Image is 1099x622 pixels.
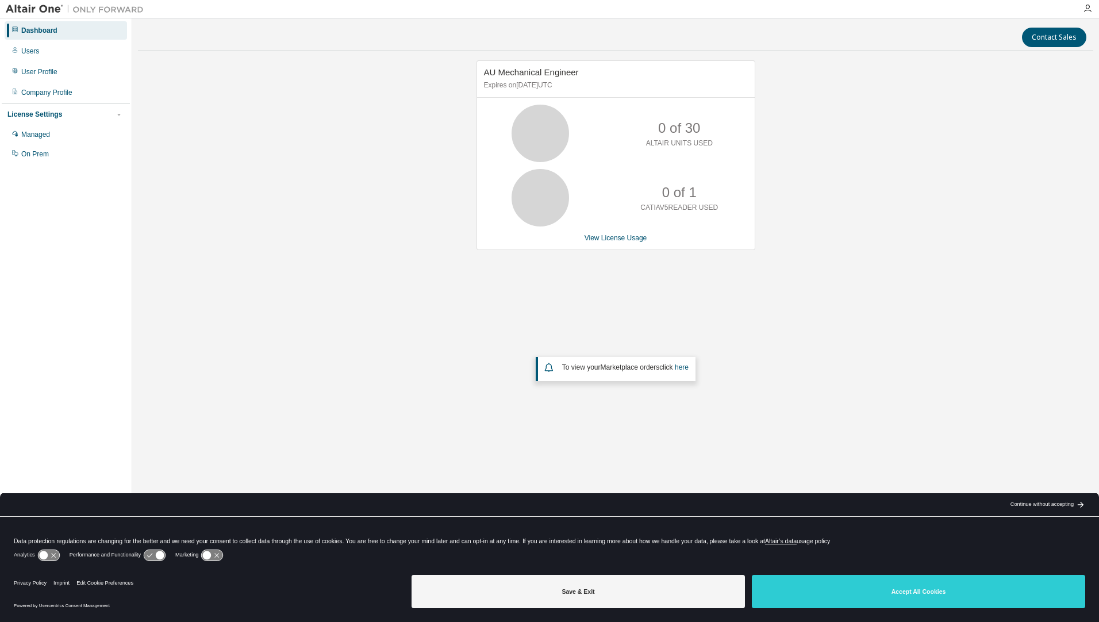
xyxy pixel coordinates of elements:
p: Expires on [DATE] UTC [484,80,745,90]
a: here [675,363,689,371]
p: CATIAV5READER USED [640,203,718,213]
img: Altair One [6,3,149,15]
p: ALTAIR UNITS USED [646,139,713,148]
div: User Profile [21,67,57,76]
div: Dashboard [21,26,57,35]
button: Contact Sales [1022,28,1086,47]
a: View License Usage [585,234,647,242]
div: Managed [21,130,50,139]
span: AU Mechanical Engineer [484,67,579,77]
p: 0 of 1 [662,183,697,202]
span: To view your click [562,363,689,371]
div: On Prem [21,149,49,159]
div: Users [21,47,39,56]
div: Company Profile [21,88,72,97]
div: License Settings [7,110,62,119]
p: 0 of 30 [658,118,700,138]
em: Marketplace orders [601,363,660,371]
